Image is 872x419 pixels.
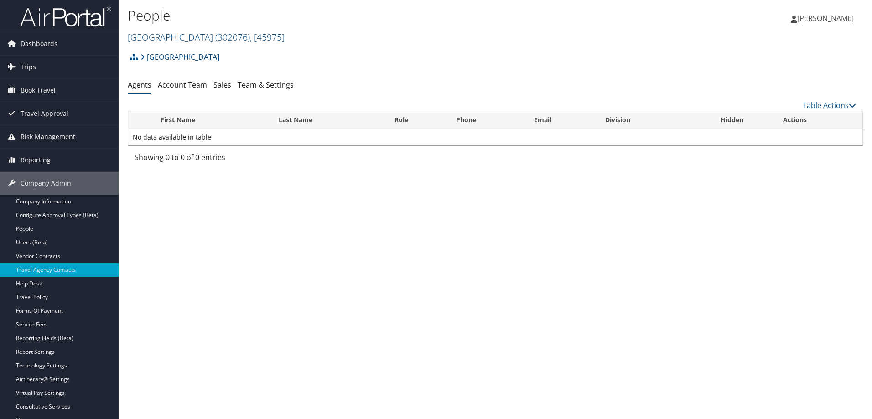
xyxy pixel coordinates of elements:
[21,172,71,195] span: Company Admin
[21,149,51,171] span: Reporting
[797,13,854,23] span: [PERSON_NAME]
[270,111,386,129] th: Last Name
[791,5,863,32] a: [PERSON_NAME]
[213,80,231,90] a: Sales
[803,100,856,110] a: Table Actions
[250,31,285,43] span: , [ 45975 ]
[135,152,305,167] div: Showing 0 to 0 of 0 entries
[128,31,285,43] a: [GEOGRAPHIC_DATA]
[21,79,56,102] span: Book Travel
[21,32,57,55] span: Dashboards
[448,111,526,129] th: Phone
[21,125,75,148] span: Risk Management
[152,111,270,129] th: First Name
[128,129,862,145] td: No data available in table
[21,102,68,125] span: Travel Approval
[20,6,111,27] img: airportal-logo.png
[597,111,690,129] th: Division
[238,80,294,90] a: Team & Settings
[690,111,775,129] th: Hidden
[128,6,618,25] h1: People
[386,111,448,129] th: Role
[526,111,597,129] th: Email
[21,56,36,78] span: Trips
[158,80,207,90] a: Account Team
[128,111,152,129] th: : activate to sort column descending
[128,80,151,90] a: Agents
[215,31,250,43] span: ( 302076 )
[140,48,219,66] a: [GEOGRAPHIC_DATA]
[775,111,862,129] th: Actions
